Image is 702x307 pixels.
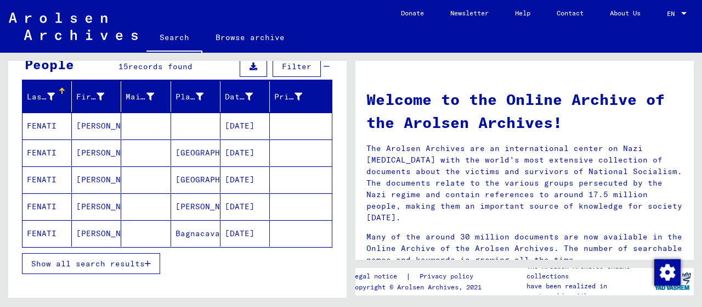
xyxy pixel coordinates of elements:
[273,56,321,77] button: Filter
[526,281,652,301] p: have been realized in partnership with
[526,261,652,281] p: The Arolsen Archives online collections
[72,193,121,220] mat-cell: [PERSON_NAME]
[22,113,72,139] mat-cell: FENATI
[76,88,121,105] div: First Name
[351,282,486,292] p: Copyright © Arolsen Archives, 2021
[126,88,170,105] div: Maiden Name
[171,193,220,220] mat-cell: [PERSON_NAME]
[652,267,693,295] img: yv_logo.png
[72,166,121,193] mat-cell: [PERSON_NAME]
[351,271,486,282] div: |
[366,88,683,134] h1: Welcome to the Online Archive of the Arolsen Archives!
[220,81,270,112] mat-header-cell: Date of Birth
[175,91,203,103] div: Place of Birth
[667,9,675,18] mat-select-trigger: EN
[225,88,269,105] div: Date of Birth
[171,166,220,193] mat-cell: [GEOGRAPHIC_DATA]
[9,13,138,40] img: Arolsen_neg.svg
[72,220,121,247] mat-cell: [PERSON_NAME]
[72,81,121,112] mat-header-cell: First Name
[22,139,72,166] mat-cell: FENATI
[202,24,298,51] a: Browse archive
[22,166,72,193] mat-cell: FENATI
[270,81,332,112] mat-header-cell: Prisoner #
[366,231,683,266] p: Many of the around 30 million documents are now available in the Online Archive of the Arolsen Ar...
[175,88,220,105] div: Place of Birth
[22,193,72,220] mat-cell: FENATI
[274,88,319,105] div: Prisoner #
[22,220,72,247] mat-cell: FENATI
[411,271,486,282] a: Privacy policy
[31,259,145,269] span: Show all search results
[274,91,302,103] div: Prisoner #
[220,113,270,139] mat-cell: [DATE]
[118,62,128,71] span: 15
[72,113,121,139] mat-cell: [PERSON_NAME]
[121,81,171,112] mat-header-cell: Maiden Name
[27,91,55,103] div: Last Name
[220,220,270,247] mat-cell: [DATE]
[25,54,74,74] div: People
[220,193,270,220] mat-cell: [DATE]
[282,62,312,71] span: Filter
[220,139,270,166] mat-cell: [DATE]
[72,139,121,166] mat-cell: [PERSON_NAME]
[171,139,220,166] mat-cell: [GEOGRAPHIC_DATA]
[220,166,270,193] mat-cell: [DATE]
[171,81,220,112] mat-header-cell: Place of Birth
[22,81,72,112] mat-header-cell: Last Name
[654,259,681,286] img: Zustimmung ändern
[128,62,193,71] span: records found
[22,253,160,274] button: Show all search results
[225,91,253,103] div: Date of Birth
[76,91,104,103] div: First Name
[366,143,683,224] p: The Arolsen Archives are an international center on Nazi [MEDICAL_DATA] with the world’s most ext...
[27,88,71,105] div: Last Name
[171,220,220,247] mat-cell: Bagnacavallo
[126,91,154,103] div: Maiden Name
[351,271,406,282] a: Legal notice
[146,24,202,53] a: Search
